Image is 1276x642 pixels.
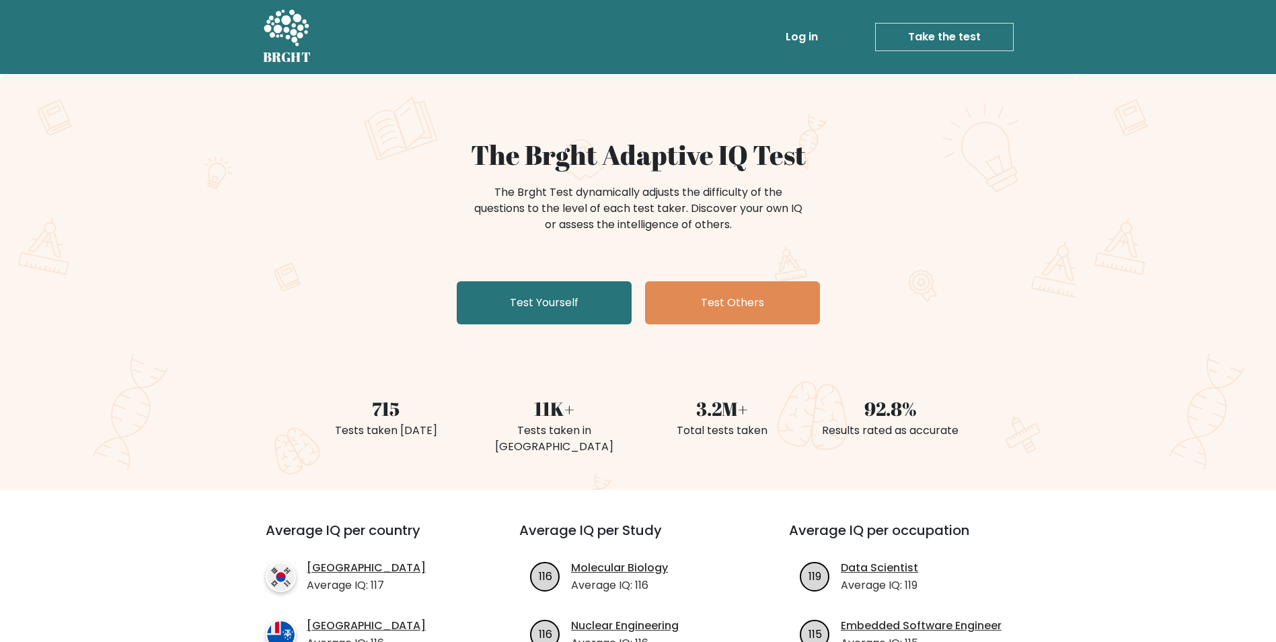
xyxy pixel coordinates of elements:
[307,618,426,634] a: [GEOGRAPHIC_DATA]
[539,568,552,583] text: 116
[266,522,471,555] h3: Average IQ per country
[266,562,296,592] img: country
[841,577,918,594] p: Average IQ: 119
[571,560,668,576] a: Molecular Biology
[263,49,311,65] h5: BRGHT
[815,394,967,423] div: 92.8%
[875,23,1014,51] a: Take the test
[815,423,967,439] div: Results rated as accurate
[519,522,757,555] h3: Average IQ per Study
[841,618,1002,634] a: Embedded Software Engineer
[809,626,822,641] text: 115
[478,394,630,423] div: 11K+
[571,577,668,594] p: Average IQ: 116
[307,577,426,594] p: Average IQ: 117
[571,618,679,634] a: Nuclear Engineering
[646,423,798,439] div: Total tests taken
[789,522,1026,555] h3: Average IQ per occupation
[263,5,311,69] a: BRGHT
[310,394,462,423] div: 715
[539,626,552,641] text: 116
[310,423,462,439] div: Tests taken [DATE]
[645,281,820,324] a: Test Others
[841,560,918,576] a: Data Scientist
[478,423,630,455] div: Tests taken in [GEOGRAPHIC_DATA]
[310,139,967,171] h1: The Brght Adaptive IQ Test
[307,560,426,576] a: [GEOGRAPHIC_DATA]
[457,281,632,324] a: Test Yourself
[809,568,821,583] text: 119
[780,24,823,50] a: Log in
[646,394,798,423] div: 3.2M+
[470,184,806,233] div: The Brght Test dynamically adjusts the difficulty of the questions to the level of each test take...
